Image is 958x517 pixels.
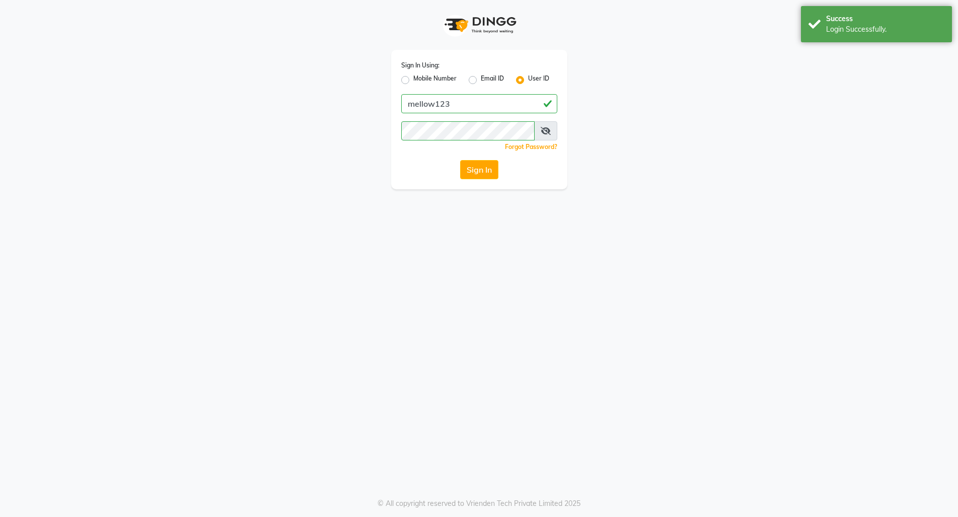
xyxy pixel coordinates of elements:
input: Username [401,94,557,113]
label: Mobile Number [413,74,457,86]
button: Sign In [460,160,498,179]
div: Success [826,14,944,24]
img: logo1.svg [439,10,520,40]
input: Username [401,121,535,140]
label: Email ID [481,74,504,86]
label: Sign In Using: [401,61,439,70]
a: Forgot Password? [505,143,557,151]
div: Login Successfully. [826,24,944,35]
label: User ID [528,74,549,86]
